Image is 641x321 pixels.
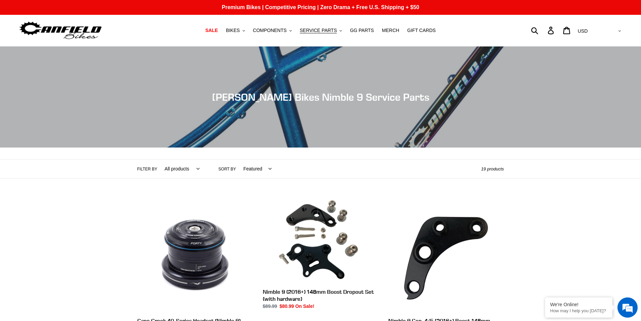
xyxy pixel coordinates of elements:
[481,166,504,171] span: 19 products
[550,308,607,313] p: How may I help you today?
[347,26,377,35] a: GG PARTS
[205,28,218,33] span: SALE
[19,20,103,41] img: Canfield Bikes
[404,26,439,35] a: GIFT CARDS
[300,28,337,33] span: SERVICE PARTS
[296,26,345,35] button: SERVICE PARTS
[212,91,429,103] span: [PERSON_NAME] Bikes Nimble 9 Service Parts
[350,28,374,33] span: GG PARTS
[382,28,399,33] span: MERCH
[222,26,248,35] button: BIKES
[550,302,607,307] div: We're Online!
[202,26,221,35] a: SALE
[226,28,240,33] span: BIKES
[137,166,157,172] label: Filter by
[218,166,236,172] label: Sort by
[253,28,287,33] span: COMPONENTS
[407,28,436,33] span: GIFT CARDS
[535,23,552,38] input: Search
[379,26,402,35] a: MERCH
[250,26,295,35] button: COMPONENTS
